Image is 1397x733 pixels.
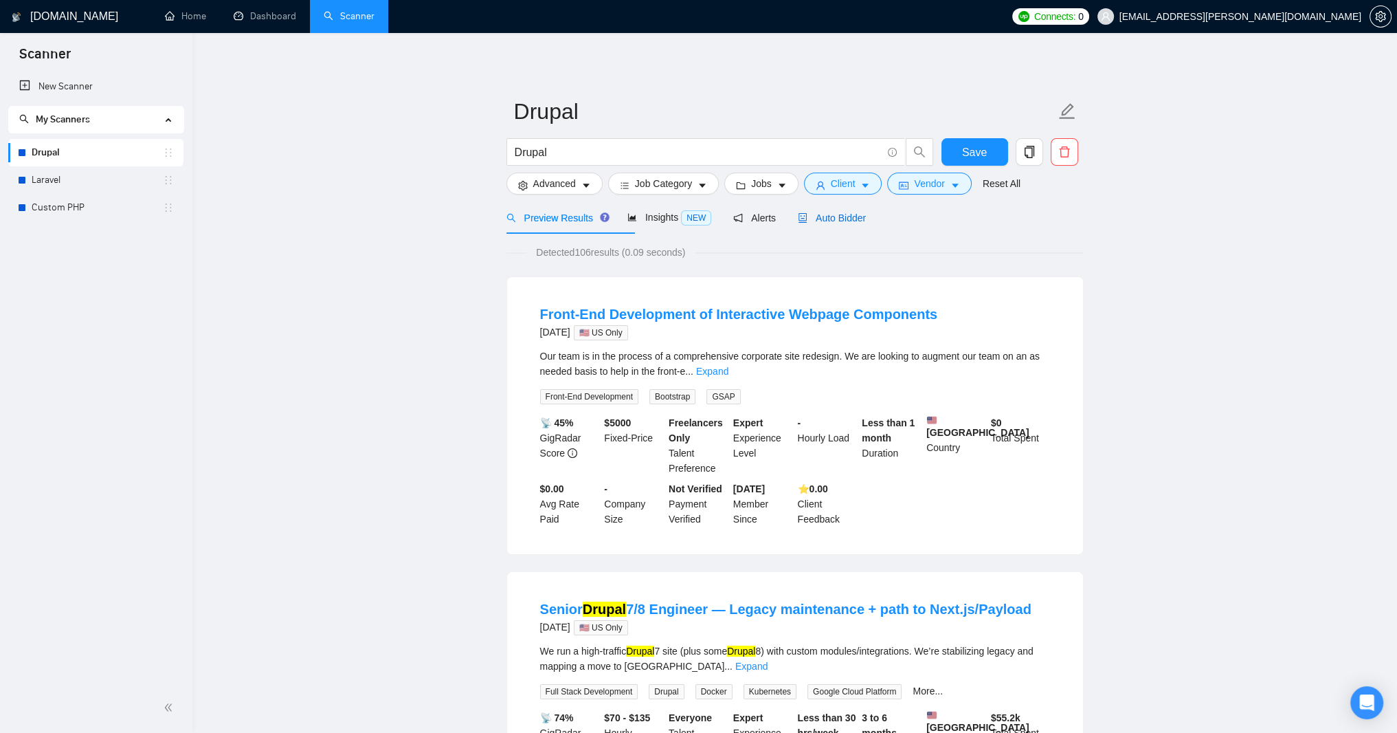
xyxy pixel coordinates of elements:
span: holder [163,147,174,158]
li: Custom PHP [8,194,183,221]
b: 📡 45% [540,417,574,428]
b: $ 55.2k [991,712,1020,723]
span: caret-down [581,180,591,190]
b: [GEOGRAPHIC_DATA] [926,710,1029,733]
span: Kubernetes [744,684,796,699]
b: Not Verified [669,483,722,494]
span: holder [163,175,174,186]
img: 🇺🇸 [927,710,937,720]
span: delete [1051,146,1077,158]
div: Our team is in the process of a comprehensive corporate site redesign. We are looking to augment ... [540,349,1050,379]
mark: Drupal [583,602,626,617]
div: Experience Level [730,415,795,476]
span: Detected 106 results (0.09 seconds) [526,245,695,260]
span: 🇺🇸 US Only [574,325,628,340]
div: [DATE] [540,324,938,340]
a: Custom PHP [32,194,163,221]
b: [GEOGRAPHIC_DATA] [926,415,1029,438]
button: Save [941,138,1008,166]
span: idcard [899,180,908,190]
span: caret-down [777,180,787,190]
div: Hourly Load [795,415,860,476]
span: 0 [1078,9,1084,24]
mark: Drupal [626,646,654,657]
span: Drupal [649,684,684,699]
span: edit [1058,102,1076,120]
div: Client Feedback [795,481,860,527]
span: Jobs [751,176,772,191]
a: dashboardDashboard [234,10,296,22]
a: Front-End Development of Interactive Webpage Components [540,307,938,322]
span: info-circle [888,148,897,157]
a: homeHome [165,10,206,22]
span: Save [962,144,987,161]
a: New Scanner [19,73,172,100]
b: Everyone [669,712,712,723]
button: idcardVendorcaret-down [887,173,971,195]
span: Client [831,176,856,191]
span: copy [1016,146,1042,158]
div: Duration [859,415,924,476]
span: My Scanners [19,113,90,125]
span: search [906,146,932,158]
a: More... [913,686,943,697]
div: Member Since [730,481,795,527]
span: holder [163,202,174,213]
span: double-left [164,701,177,714]
b: - [604,483,607,494]
span: folder [736,180,746,190]
div: Talent Preference [666,415,730,476]
span: caret-down [860,180,870,190]
span: search [506,213,516,223]
span: Alerts [733,212,776,223]
button: settingAdvancedcaret-down [506,173,603,195]
div: Tooltip anchor [599,211,611,223]
button: barsJob Categorycaret-down [608,173,719,195]
div: Fixed-Price [601,415,666,476]
span: Job Category [635,176,692,191]
span: My Scanners [36,113,90,125]
b: 📡 74% [540,712,574,723]
span: Insights [627,212,711,223]
img: 🇺🇸 [927,415,937,425]
b: [DATE] [733,483,765,494]
b: $ 0 [991,417,1002,428]
span: notification [733,213,743,223]
span: Auto Bidder [798,212,866,223]
a: setting [1370,11,1392,22]
a: Expand [696,366,728,377]
div: Avg Rate Paid [537,481,602,527]
div: GigRadar Score [537,415,602,476]
span: setting [518,180,528,190]
span: Advanced [533,176,576,191]
span: user [816,180,825,190]
button: folderJobscaret-down [724,173,798,195]
div: Total Spent [988,415,1053,476]
li: Laravel [8,166,183,194]
span: area-chart [627,212,637,222]
span: Bootstrap [649,389,695,404]
a: Laravel [32,166,163,194]
span: caret-down [697,180,707,190]
button: search [906,138,933,166]
input: Scanner name... [514,94,1055,129]
div: [DATE] [540,619,1031,635]
a: Expand [735,661,768,672]
a: SeniorDrupal7/8 Engineer — Legacy maintenance + path to Next.js/Payload [540,602,1031,617]
button: copy [1016,138,1043,166]
span: Connects: [1034,9,1075,24]
span: search [19,114,29,124]
a: searchScanner [324,10,375,22]
span: bars [620,180,629,190]
span: NEW [681,210,711,226]
li: New Scanner [8,73,183,100]
li: Drupal [8,139,183,166]
span: info-circle [568,448,577,458]
b: Expert [733,712,763,723]
img: logo [12,6,21,28]
span: 🇺🇸 US Only [574,620,628,635]
span: caret-down [950,180,960,190]
span: ... [724,661,733,672]
div: Country [924,415,988,476]
input: Search Freelance Jobs... [515,144,882,161]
